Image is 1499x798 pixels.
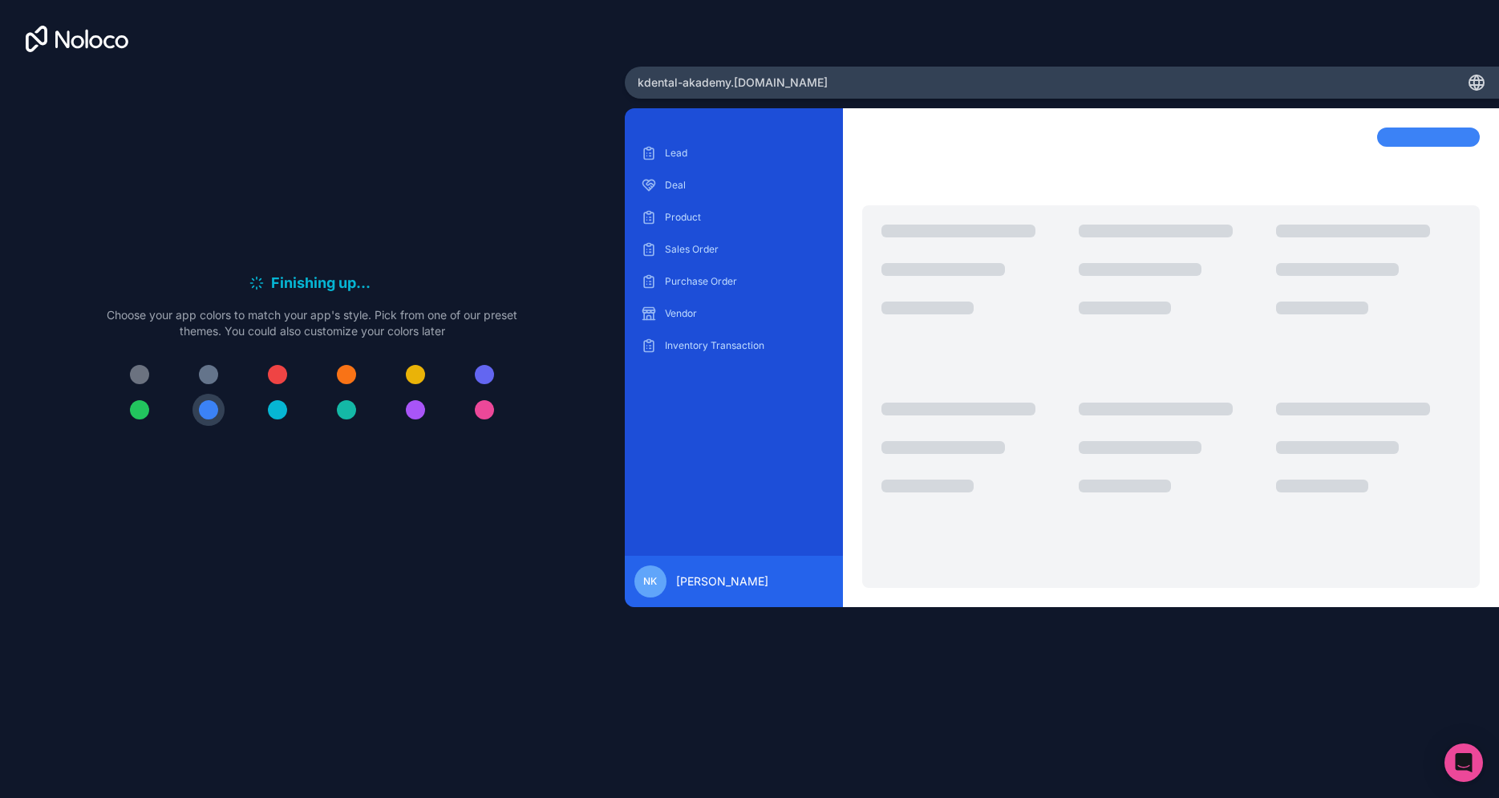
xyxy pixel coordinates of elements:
p: Purchase Order [665,275,828,288]
div: Open Intercom Messenger [1444,743,1483,782]
p: Deal [665,179,828,192]
span: NK [643,575,657,588]
div: scrollable content [638,140,831,543]
span: kdental-akademy .[DOMAIN_NAME] [638,75,828,91]
p: Product [665,211,828,224]
p: Inventory Transaction [665,339,828,352]
p: Choose your app colors to match your app's style. Pick from one of our preset themes. You could a... [107,307,517,339]
p: Vendor [665,307,828,320]
p: Sales Order [665,243,828,256]
span: [PERSON_NAME] [676,573,768,589]
h6: Finishing up [271,272,375,294]
p: Lead [665,147,828,160]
